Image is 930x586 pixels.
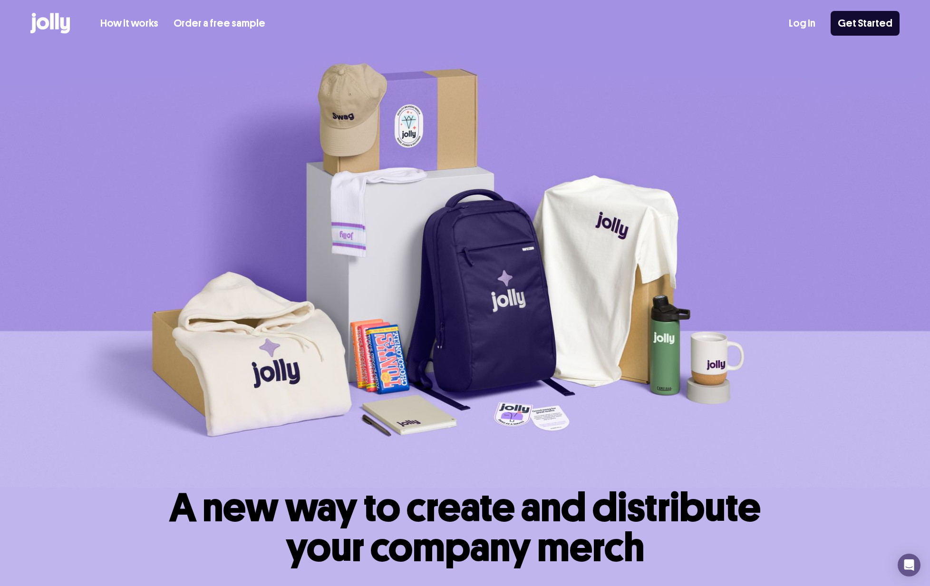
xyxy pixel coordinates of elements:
[174,16,265,31] a: Order a free sample
[789,16,815,31] a: Log In
[898,554,920,576] div: Open Intercom Messenger
[100,16,158,31] a: How it works
[169,488,761,567] h1: A new way to create and distribute your company merch
[831,11,900,36] a: Get Started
